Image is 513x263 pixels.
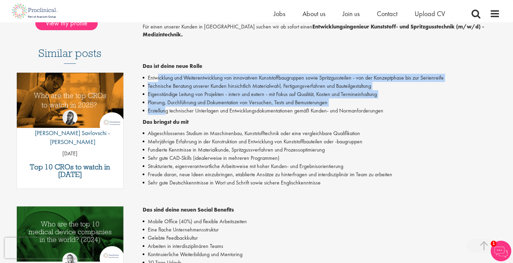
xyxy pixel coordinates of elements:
[143,162,500,170] li: Strukturierte, eigenverantwortliche Arbeitsweise mit hoher Kunden- und Ergebnisorientierung
[343,9,360,18] a: Join us
[143,179,500,187] li: Sehr gute Deutschkenntnisse in Wort und Schrift sowie sichere Englischkenntnisse
[143,98,500,107] li: Planung, Durchführung und Dokumentation von Versuchen, Tests und Bemusterungen
[20,163,120,178] a: Top 10 CROs to watch in [DATE]
[35,18,105,27] a: View my profile
[491,241,511,261] img: Chatbot
[143,23,484,38] strong: Entwicklungsingenieur Kunststoff- und Spritzgusstechnik (m/w/d) - Medizintechnik.
[143,74,500,82] li: Entwicklung und Weiterentwicklung von innovativen Kunststoffbaugruppen sowie Spritzgussteilen - v...
[38,47,102,64] h3: Similar posts
[143,234,500,242] li: Gelebte Feedbackkultur
[143,217,500,226] li: Mobile Office (40%) und flexible Arbeitszeiten
[62,110,77,125] img: Theodora Savlovschi - Wicks
[143,82,500,90] li: Technische Beratung unserer Kunden hinsichtlich Materialwahl, Fertigungsverfahren und Bauteilgest...
[17,73,123,128] img: Top 10 CROs 2025 | Proclinical
[143,242,500,250] li: Arbeiten in interdisziplinären Teams
[491,241,497,247] span: 1
[143,226,500,234] li: Eine flache Unternehmensstruktur
[143,154,500,162] li: Sehr gute CAD-Skills (idealerweise in mehreren Programmen)
[377,9,397,18] a: Contact
[143,62,202,70] strong: Das ist deine neue Rolle
[302,9,325,18] a: About us
[274,9,285,18] a: Jobs
[5,238,93,258] iframe: reCAPTCHA
[35,16,98,30] span: View my profile
[143,206,234,213] strong: Das sind deine neuen Social Benefits
[143,118,189,125] strong: Das bringst du mit
[143,146,500,154] li: Fundierte Kenntnisse in Materialkunde, Spritzgussverfahren und Prozessoptimierung
[143,170,500,179] li: Freude daran, neue Ideen einzubringen, etablierte Ansätze zu hinterfragen und interdisziplinär im...
[143,138,500,146] li: Mehrjährige Erfahrung in der Konstruktion und Entwicklung von Kunststoffbauteilen oder -baugruppen
[17,110,123,150] a: Theodora Savlovschi - Wicks [PERSON_NAME] Savlovschi - [PERSON_NAME]
[143,90,500,98] li: Eigenständige Leitung von Projekten - intern und extern - mit Fokus auf Qualität, Kosten und Term...
[143,129,500,138] li: Abgeschlossenes Studium im Maschinenbau, Kunststofftechnik oder eine vergleichbare Qualifikation
[143,23,500,70] p: Für einen unserer Kunden in [GEOGRAPHIC_DATA] suchen wir ab sofort einen
[143,250,500,259] li: Kontinuierliche Weiterbildung und Mentoring
[17,129,123,146] p: [PERSON_NAME] Savlovschi - [PERSON_NAME]
[17,150,123,158] p: [DATE]
[17,73,123,133] a: Link to a post
[143,107,500,115] li: Erstellung technischer Unterlagen und Entwicklungsdokumentationen gemäß Kunden- und Normanforderu...
[415,9,445,18] a: Upload CV
[17,206,123,262] img: Top 10 Medical Device Companies 2024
